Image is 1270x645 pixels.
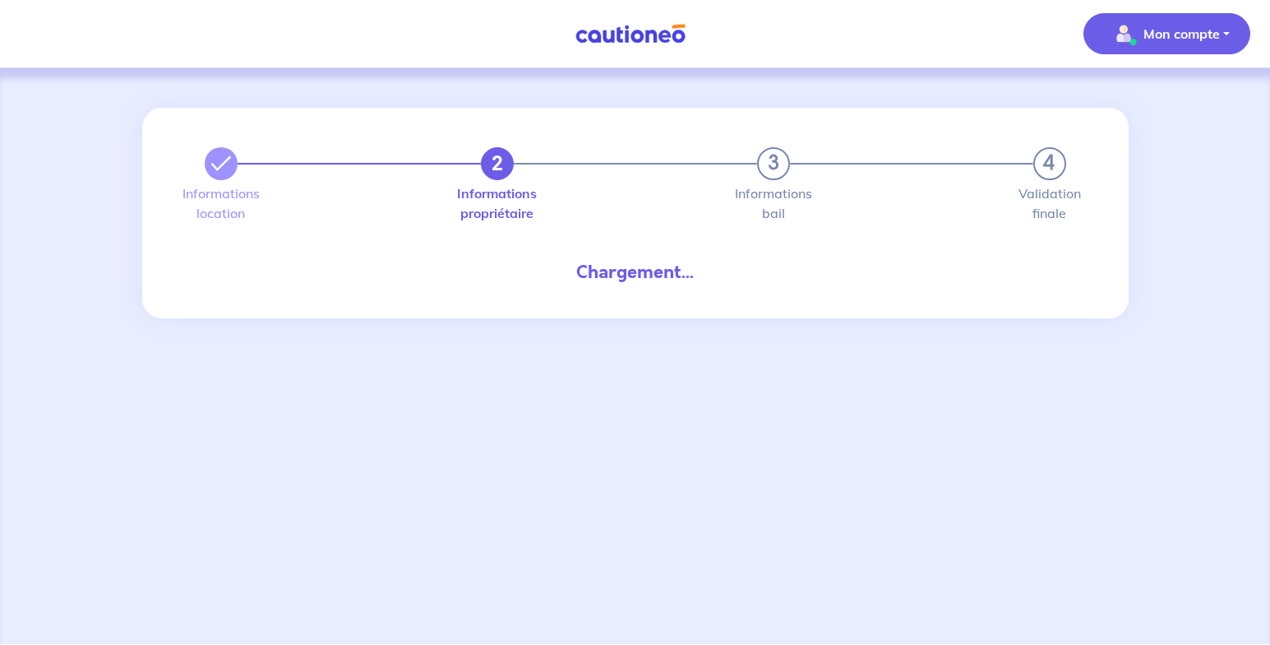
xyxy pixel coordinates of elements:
label: Informations bail [757,187,790,220]
button: 2 [481,147,514,180]
div: Chargement... [192,259,1079,285]
img: illu_account_valid_menu.svg [1111,21,1137,47]
button: illu_account_valid_menu.svgMon compte [1083,13,1250,54]
p: Mon compte [1143,24,1220,44]
label: Validation finale [1033,187,1066,220]
label: Informations location [205,187,238,220]
img: Cautioneo [569,24,692,44]
label: Informations propriétaire [481,187,514,220]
